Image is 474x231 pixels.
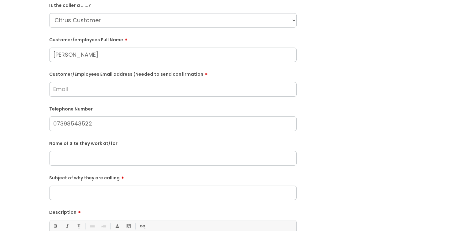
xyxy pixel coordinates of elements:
[100,222,107,230] a: 1. Ordered List (Ctrl-Shift-8)
[49,69,297,77] label: Customer/Employees Email address (Needed to send confirmation
[49,140,297,146] label: Name of Site they work at/for
[49,2,297,8] label: Is the caller a ......?
[88,222,96,230] a: • Unordered List (Ctrl-Shift-7)
[49,105,297,112] label: Telephone Number
[63,222,71,230] a: Italic (Ctrl-I)
[113,222,121,230] a: Font Color
[51,222,59,230] a: Bold (Ctrl-B)
[49,82,297,96] input: Email
[75,222,82,230] a: Underline(Ctrl-U)
[49,173,297,181] label: Subject of why they are calling
[138,222,146,230] a: Link
[49,208,297,215] label: Description
[49,35,297,43] label: Customer/employees Full Name
[125,222,133,230] a: Back Color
